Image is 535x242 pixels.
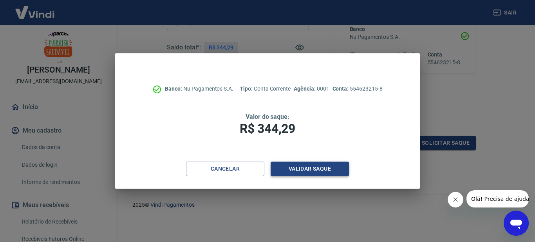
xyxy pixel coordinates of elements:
[466,190,529,207] iframe: Mensagem da empresa
[240,121,295,136] span: R$ 344,29
[504,211,529,236] iframe: Botão para abrir a janela de mensagens
[165,85,233,93] p: Nu Pagamentos S.A.
[271,162,349,176] button: Validar saque
[186,162,264,176] button: Cancelar
[333,85,383,93] p: 554623215-8
[448,192,463,207] iframe: Fechar mensagem
[240,85,291,93] p: Conta Corrente
[333,86,350,92] span: Conta:
[5,5,66,12] span: Olá! Precisa de ajuda?
[165,86,183,92] span: Banco:
[294,85,329,93] p: 0001
[294,86,317,92] span: Agência:
[246,113,289,120] span: Valor do saque:
[240,86,254,92] span: Tipo:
